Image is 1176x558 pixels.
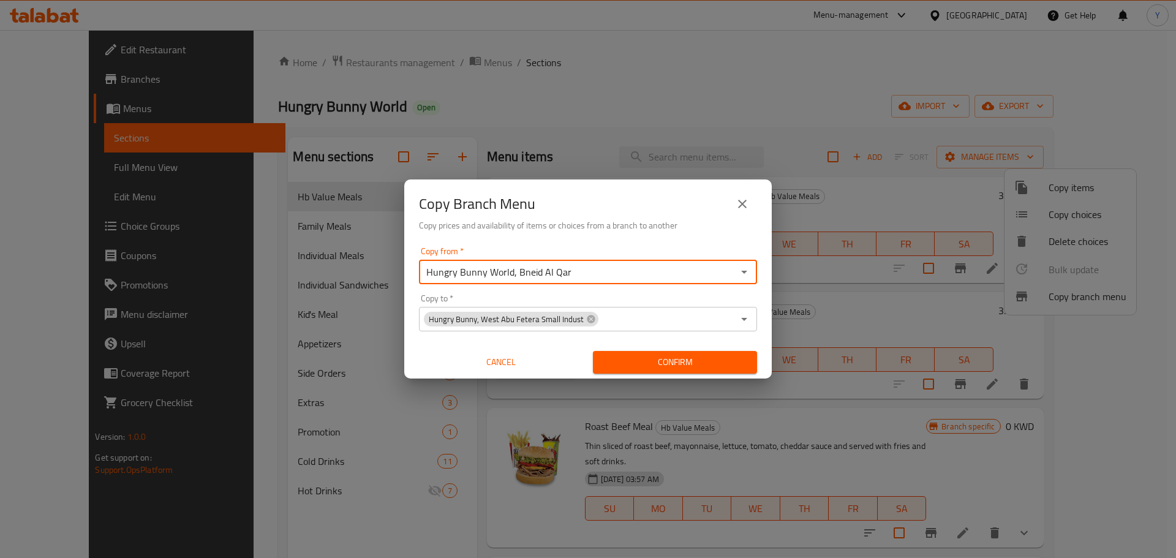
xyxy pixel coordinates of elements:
[736,311,753,328] button: Open
[728,189,757,219] button: close
[593,351,757,374] button: Confirm
[603,355,747,370] span: Confirm
[419,194,535,214] h2: Copy Branch Menu
[736,263,753,281] button: Open
[419,351,583,374] button: Cancel
[424,314,589,325] span: Hungry Bunny, West Abu Fetera Small Indust
[419,219,757,232] h6: Copy prices and availability of items or choices from a branch to another
[424,312,598,326] div: Hungry Bunny, West Abu Fetera Small Indust
[424,355,578,370] span: Cancel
